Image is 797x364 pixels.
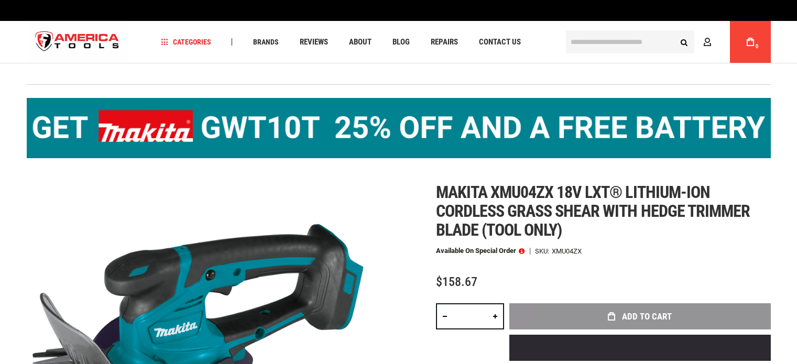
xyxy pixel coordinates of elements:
strong: SKU [535,248,552,255]
a: Reviews [295,35,333,49]
span: Brands [253,38,279,46]
span: Makita xmu04zx 18v lxt® lithium-ion cordless grass shear with hedge trimmer blade (tool only) [436,182,750,240]
span: $158.67 [436,274,477,289]
a: Brands [248,35,283,49]
span: Contact Us [479,38,521,46]
span: 0 [756,43,759,49]
a: Contact Us [474,35,526,49]
a: Repairs [426,35,463,49]
button: Search [674,32,694,52]
a: About [344,35,376,49]
span: Blog [392,38,410,46]
div: XMU04ZX [552,248,582,255]
span: Repairs [431,38,458,46]
a: Categories [156,35,216,49]
span: Reviews [300,38,328,46]
span: Categories [161,38,211,46]
a: 0 [740,21,760,63]
img: BOGO: Buy the Makita® XGT IMpact Wrench (GWT10T), get the BL4040 4ah Battery FREE! [27,98,771,158]
img: America Tools [27,23,128,62]
span: About [349,38,372,46]
a: store logo [27,23,128,62]
p: Available on Special Order [436,247,525,255]
a: Blog [388,35,414,49]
